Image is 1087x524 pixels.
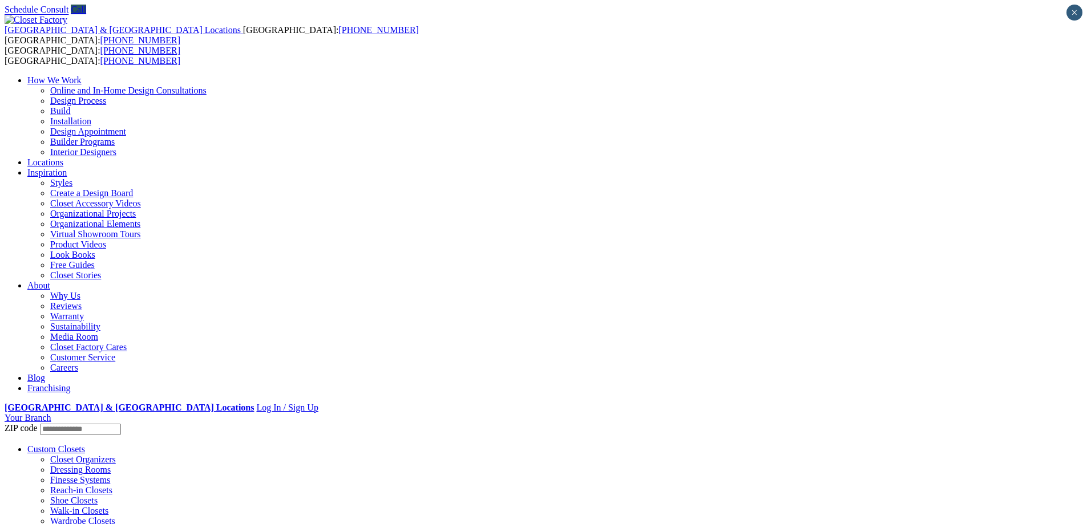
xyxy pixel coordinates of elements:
[50,352,115,362] a: Customer Service
[50,311,84,321] a: Warranty
[50,86,207,95] a: Online and In-Home Design Consultations
[5,5,68,14] a: Schedule Consult
[50,342,127,352] a: Closet Factory Cares
[50,506,108,515] a: Walk-in Closets
[50,465,111,474] a: Dressing Rooms
[27,444,85,454] a: Custom Closets
[50,127,126,136] a: Design Appointment
[50,363,78,372] a: Careers
[27,75,82,85] a: How We Work
[50,229,141,239] a: Virtual Showroom Tours
[50,106,71,116] a: Build
[100,46,180,55] a: [PHONE_NUMBER]
[50,96,106,105] a: Design Process
[50,147,116,157] a: Interior Designers
[50,485,112,495] a: Reach-in Closets
[50,332,98,342] a: Media Room
[50,239,106,249] a: Product Videos
[50,250,95,259] a: Look Books
[5,423,38,433] span: ZIP code
[50,301,82,311] a: Reviews
[50,495,98,505] a: Shoe Closets
[1066,5,1082,21] button: Close
[50,291,80,300] a: Why Us
[100,35,180,45] a: [PHONE_NUMBER]
[100,56,180,66] a: [PHONE_NUMBER]
[50,116,91,126] a: Installation
[50,322,100,331] a: Sustainability
[40,424,121,435] input: Enter your Zip code
[50,188,133,198] a: Create a Design Board
[256,403,318,412] a: Log In / Sign Up
[27,383,71,393] a: Franchising
[5,413,51,423] a: Your Branch
[27,373,45,383] a: Blog
[71,5,86,14] a: Call
[5,25,419,45] span: [GEOGRAPHIC_DATA]: [GEOGRAPHIC_DATA]:
[50,454,116,464] a: Closet Organizers
[50,475,110,485] a: Finesse Systems
[50,260,95,270] a: Free Guides
[50,270,101,280] a: Closet Stories
[5,403,254,412] a: [GEOGRAPHIC_DATA] & [GEOGRAPHIC_DATA] Locations
[50,219,140,229] a: Organizational Elements
[27,157,63,167] a: Locations
[50,178,72,188] a: Styles
[50,209,136,218] a: Organizational Projects
[338,25,418,35] a: [PHONE_NUMBER]
[27,168,67,177] a: Inspiration
[5,46,180,66] span: [GEOGRAPHIC_DATA]: [GEOGRAPHIC_DATA]:
[27,281,50,290] a: About
[5,25,243,35] a: [GEOGRAPHIC_DATA] & [GEOGRAPHIC_DATA] Locations
[5,15,67,25] img: Closet Factory
[50,198,141,208] a: Closet Accessory Videos
[50,137,115,147] a: Builder Programs
[5,25,241,35] span: [GEOGRAPHIC_DATA] & [GEOGRAPHIC_DATA] Locations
